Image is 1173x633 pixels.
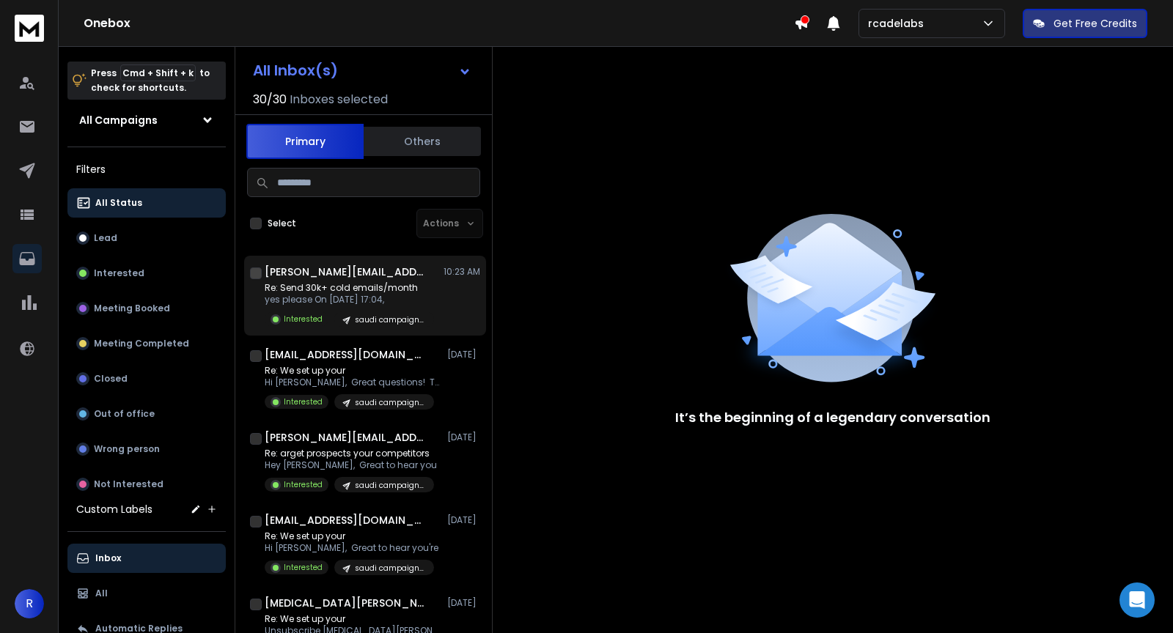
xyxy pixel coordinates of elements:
p: saudi campaign HealDNS [355,480,425,491]
h3: Filters [67,159,226,179]
p: Press to check for shortcuts. [91,66,210,95]
button: Wrong person [67,434,226,464]
h3: Inboxes selected [290,91,388,108]
button: Get Free Credits [1023,9,1147,38]
button: Meeting Completed [67,329,226,358]
p: It’s the beginning of a legendary conversation [675,407,990,428]
p: Lead [94,232,117,244]
button: R [15,589,44,618]
span: Cmd + Shift + k [120,64,196,81]
p: saudi campaign HealDNS [355,397,425,408]
p: Re: We set up your [265,365,441,377]
p: Out of office [94,408,155,420]
h1: All Campaigns [79,113,158,127]
p: Interested [284,479,323,490]
p: Hi [PERSON_NAME], Great to hear you're [265,542,438,554]
p: Meeting Booked [94,303,170,314]
button: Inbox [67,544,226,573]
p: All [95,588,108,599]
p: 10:23 AM [444,266,480,278]
p: yes please On [DATE] 17:04, [265,294,434,306]
h1: [MEDICAL_DATA][PERSON_NAME] [265,596,426,610]
p: Inbox [95,552,121,564]
p: Interested [284,314,323,325]
p: saudi campaign HealDNS [355,563,425,574]
p: rcadelabs [868,16,930,31]
h1: Onebox [84,15,794,32]
p: Re: Send 30k+ cold emails/month [265,282,434,294]
p: Interested [284,396,323,407]
h1: [PERSON_NAME][EMAIL_ADDRESS][DOMAIN_NAME] [265,264,426,279]
button: Others [364,125,481,158]
button: Meeting Booked [67,294,226,323]
p: Hi [PERSON_NAME], Great questions! The 30,000 refers [265,377,441,388]
p: [DATE] [447,349,480,360]
p: Wrong person [94,443,160,455]
p: [DATE] [447,432,480,443]
button: All Status [67,188,226,218]
p: Interested [284,562,323,573]
button: All Inbox(s) [241,56,483,85]
img: logo [15,15,44,42]
p: Interested [94,267,144,279]
button: All [67,579,226,608]
p: All Status [95,197,142,209]
p: Hey [PERSON_NAME], Great to hear you [265,459,437,471]
p: [DATE] [447,514,480,526]
p: Re: We set up your [265,530,438,542]
p: Get Free Credits [1054,16,1137,31]
p: [DATE] [447,597,480,609]
button: Primary [246,124,364,159]
h1: [EMAIL_ADDRESS][DOMAIN_NAME] [265,513,426,527]
p: Meeting Completed [94,338,189,349]
button: Lead [67,223,226,253]
h3: Custom Labels [76,502,152,517]
button: Out of office [67,399,226,429]
span: 30 / 30 [253,91,287,108]
button: Interested [67,259,226,288]
h1: [PERSON_NAME][EMAIL_ADDRESS][DOMAIN_NAME] [265,430,426,445]
h1: [EMAIL_ADDRESS][DOMAIN_NAME] [265,347,426,362]
label: Select [268,218,296,229]
h1: All Inbox(s) [253,63,338,78]
div: Open Intercom Messenger [1119,582,1155,618]
p: Not Interested [94,478,163,490]
p: Closed [94,373,128,385]
p: saudi campaign HealDNS [355,314,425,325]
p: Re: We set up your [265,613,441,625]
button: Not Interested [67,470,226,499]
button: Closed [67,364,226,393]
p: Re: arget prospects your competitors [265,448,437,459]
button: All Campaigns [67,105,226,135]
